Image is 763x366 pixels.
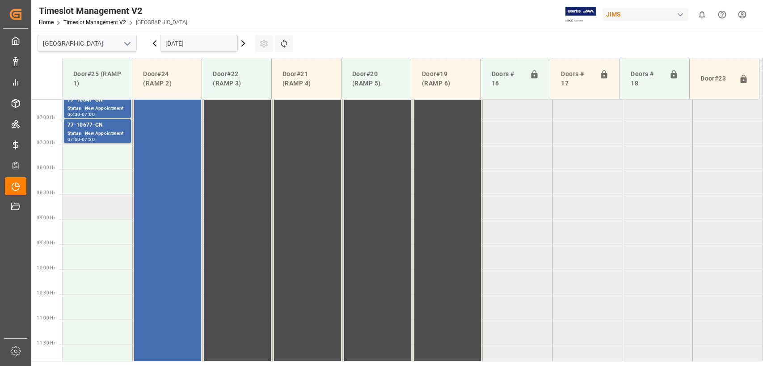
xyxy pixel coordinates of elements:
span: 07:00 Hr [37,115,55,120]
button: show 0 new notifications [692,4,712,25]
span: 07:30 Hr [37,140,55,145]
div: Door#23 [697,70,735,87]
div: 77-10677-CN [67,121,127,130]
span: 11:30 Hr [37,340,55,345]
div: 07:30 [82,137,95,141]
div: Doors # 17 [557,66,596,92]
span: 09:30 Hr [37,240,55,245]
div: Timeslot Management V2 [39,4,187,17]
div: Doors # 16 [488,66,527,92]
div: Door#19 (RAMP 6) [418,66,473,92]
span: 08:00 Hr [37,165,55,170]
div: 07:00 [82,112,95,116]
input: Type to search/select [38,35,137,52]
span: 10:00 Hr [37,265,55,270]
button: JIMS [603,6,692,23]
span: 10:30 Hr [37,290,55,295]
button: Help Center [712,4,732,25]
a: Timeslot Management V2 [63,19,126,26]
div: Door#22 (RAMP 3) [209,66,264,92]
button: open menu [120,37,134,51]
div: - [80,112,82,116]
span: 11:00 Hr [37,315,55,320]
input: DD.MM.YYYY [160,35,238,52]
a: Home [39,19,54,26]
img: Exertis%20JAM%20-%20Email%20Logo.jpg_1722504956.jpg [565,7,596,22]
div: Door#21 (RAMP 4) [279,66,334,92]
div: Door#20 (RAMP 5) [349,66,404,92]
span: 08:30 Hr [37,190,55,195]
div: Door#24 (RAMP 2) [139,66,194,92]
div: JIMS [603,8,688,21]
div: 77-10547-CN [67,96,127,105]
div: Doors # 18 [627,66,666,92]
div: 07:00 [67,137,80,141]
span: 09:00 Hr [37,215,55,220]
div: Status - New Appointment [67,105,127,112]
div: 06:30 [67,112,80,116]
div: Door#25 (RAMP 1) [70,66,125,92]
div: Status - New Appointment [67,130,127,137]
div: - [80,137,82,141]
